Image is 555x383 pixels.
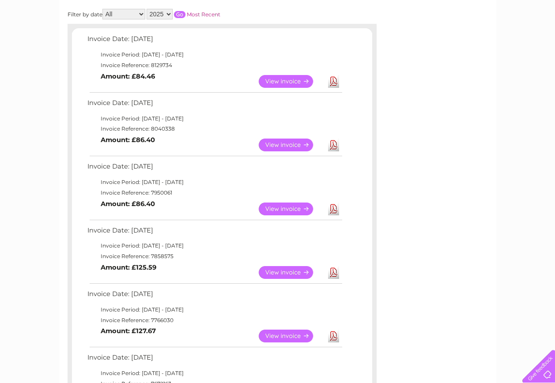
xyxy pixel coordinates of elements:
[478,38,491,44] a: Blog
[85,33,344,49] td: Invoice Date: [DATE]
[85,251,344,262] td: Invoice Reference: 7858575
[496,38,518,44] a: Contact
[259,139,324,151] a: View
[328,330,339,342] a: Download
[526,38,547,44] a: Log out
[85,352,344,368] td: Invoice Date: [DATE]
[101,263,156,271] b: Amount: £125.59
[187,11,220,18] a: Most Recent
[259,75,324,88] a: View
[328,75,339,88] a: Download
[85,188,344,198] td: Invoice Reference: 7950061
[85,240,344,251] td: Invoice Period: [DATE] - [DATE]
[422,38,441,44] a: Energy
[259,203,324,215] a: View
[101,72,155,80] b: Amount: £84.46
[69,5,487,43] div: Clear Business is a trading name of Verastar Limited (registered in [GEOGRAPHIC_DATA] No. 3667643...
[85,124,344,134] td: Invoice Reference: 8040338
[68,9,299,19] div: Filter by date
[259,330,324,342] a: View
[85,368,344,379] td: Invoice Period: [DATE] - [DATE]
[85,97,344,113] td: Invoice Date: [DATE]
[85,304,344,315] td: Invoice Period: [DATE] - [DATE]
[85,315,344,326] td: Invoice Reference: 7766030
[85,113,344,124] td: Invoice Period: [DATE] - [DATE]
[259,266,324,279] a: View
[85,177,344,188] td: Invoice Period: [DATE] - [DATE]
[85,60,344,71] td: Invoice Reference: 8129734
[85,225,344,241] td: Invoice Date: [DATE]
[85,49,344,60] td: Invoice Period: [DATE] - [DATE]
[389,4,449,15] a: 0333 014 3131
[400,38,416,44] a: Water
[328,203,339,215] a: Download
[101,327,156,335] b: Amount: £127.67
[328,266,339,279] a: Download
[101,136,155,144] b: Amount: £86.40
[446,38,473,44] a: Telecoms
[19,23,64,50] img: logo.png
[328,139,339,151] a: Download
[85,161,344,177] td: Invoice Date: [DATE]
[101,200,155,208] b: Amount: £86.40
[85,288,344,304] td: Invoice Date: [DATE]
